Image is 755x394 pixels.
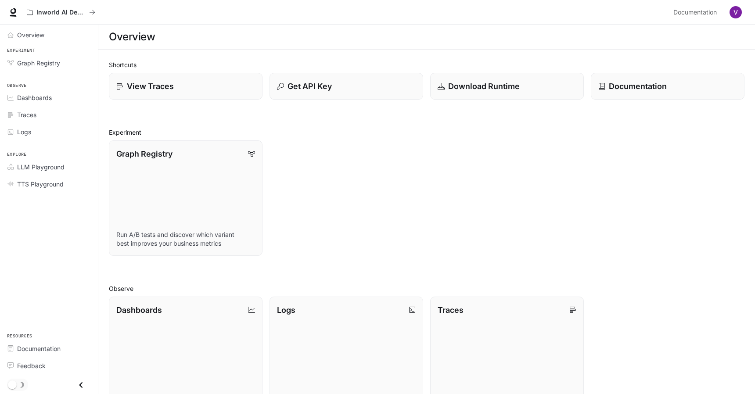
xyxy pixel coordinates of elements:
[17,30,44,39] span: Overview
[8,380,17,389] span: Dark mode toggle
[109,73,262,100] a: View Traces
[127,80,174,92] p: View Traces
[670,4,723,21] a: Documentation
[71,376,91,394] button: Close drawer
[17,58,60,68] span: Graph Registry
[36,9,86,16] p: Inworld AI Demos
[109,284,744,293] h2: Observe
[109,28,155,46] h1: Overview
[448,80,520,92] p: Download Runtime
[17,344,61,353] span: Documentation
[116,230,255,248] p: Run A/B tests and discover which variant best improves your business metrics
[17,93,52,102] span: Dashboards
[4,107,94,122] a: Traces
[17,162,65,172] span: LLM Playground
[4,358,94,373] a: Feedback
[4,341,94,356] a: Documentation
[277,304,295,316] p: Logs
[4,55,94,71] a: Graph Registry
[4,124,94,140] a: Logs
[4,27,94,43] a: Overview
[4,176,94,192] a: TTS Playground
[116,304,162,316] p: Dashboards
[116,148,173,160] p: Graph Registry
[4,90,94,105] a: Dashboards
[17,110,36,119] span: Traces
[23,4,99,21] button: All workspaces
[4,159,94,175] a: LLM Playground
[17,179,64,189] span: TTS Playground
[430,73,584,100] a: Download Runtime
[673,7,717,18] span: Documentation
[730,6,742,18] img: User avatar
[109,140,262,256] a: Graph RegistryRun A/B tests and discover which variant best improves your business metrics
[17,127,31,136] span: Logs
[288,80,332,92] p: Get API Key
[438,304,464,316] p: Traces
[591,73,744,100] a: Documentation
[609,80,667,92] p: Documentation
[727,4,744,21] button: User avatar
[109,60,744,69] h2: Shortcuts
[109,128,744,137] h2: Experiment
[17,361,46,370] span: Feedback
[270,73,423,100] button: Get API Key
